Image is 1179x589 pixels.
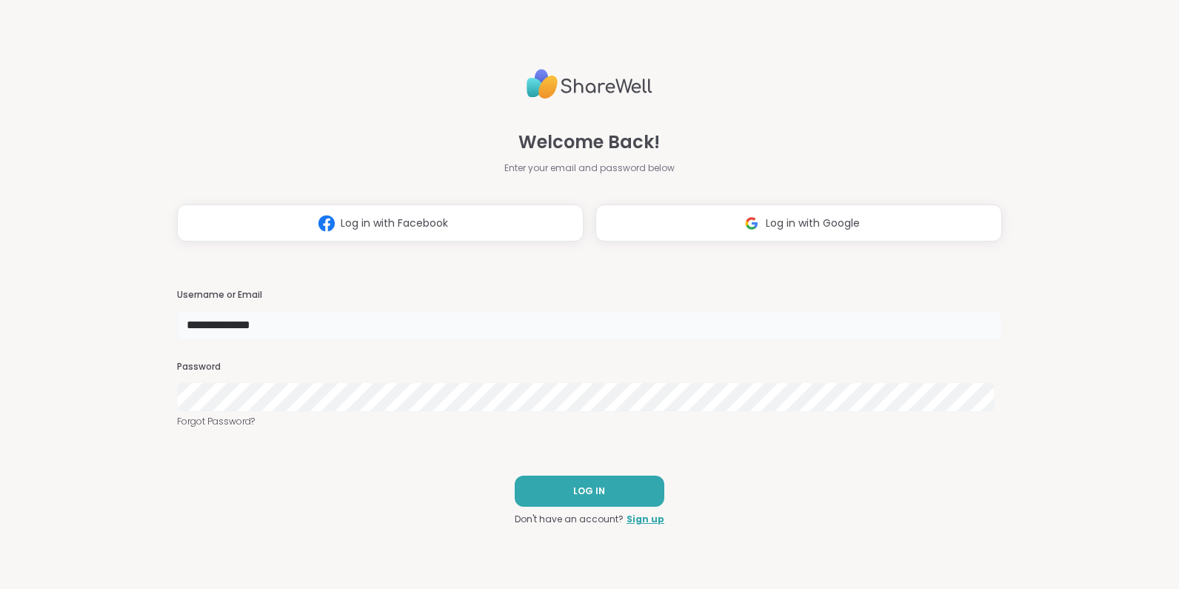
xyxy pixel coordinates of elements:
[177,289,1002,302] h3: Username or Email
[627,513,664,526] a: Sign up
[573,485,605,498] span: LOG IN
[177,361,1002,373] h3: Password
[341,216,448,231] span: Log in with Facebook
[515,476,664,507] button: LOG IN
[738,210,766,237] img: ShareWell Logomark
[313,210,341,237] img: ShareWell Logomark
[177,204,584,242] button: Log in with Facebook
[177,415,1002,428] a: Forgot Password?
[595,204,1002,242] button: Log in with Google
[515,513,624,526] span: Don't have an account?
[766,216,860,231] span: Log in with Google
[518,129,660,156] span: Welcome Back!
[527,63,652,105] img: ShareWell Logo
[504,162,675,175] span: Enter your email and password below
